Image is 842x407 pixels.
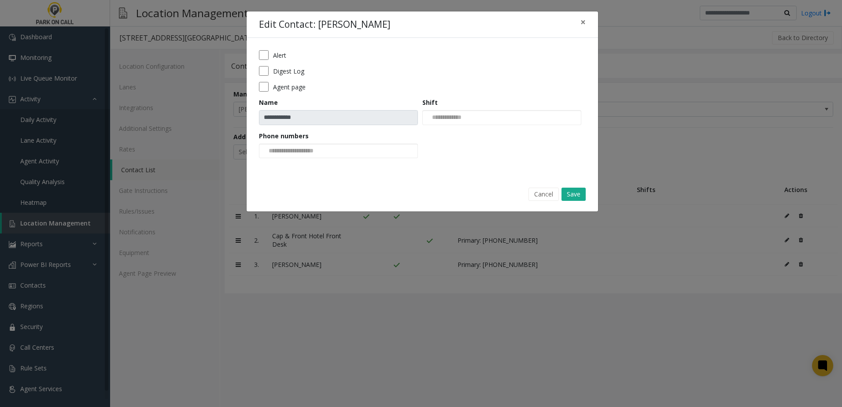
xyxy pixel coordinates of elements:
[423,111,468,125] input: NO DATA FOUND
[259,98,278,107] label: Name
[422,98,438,107] label: Shift
[273,82,306,92] label: Agent page
[561,188,586,201] button: Save
[580,16,586,28] span: ×
[574,11,592,33] button: Close
[273,67,304,76] label: Digest Log
[273,51,286,60] label: Alert
[259,144,326,158] input: NO DATA FOUND
[528,188,559,201] button: Cancel
[259,18,390,32] h4: Edit Contact: [PERSON_NAME]
[259,131,309,141] label: Phone numbers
